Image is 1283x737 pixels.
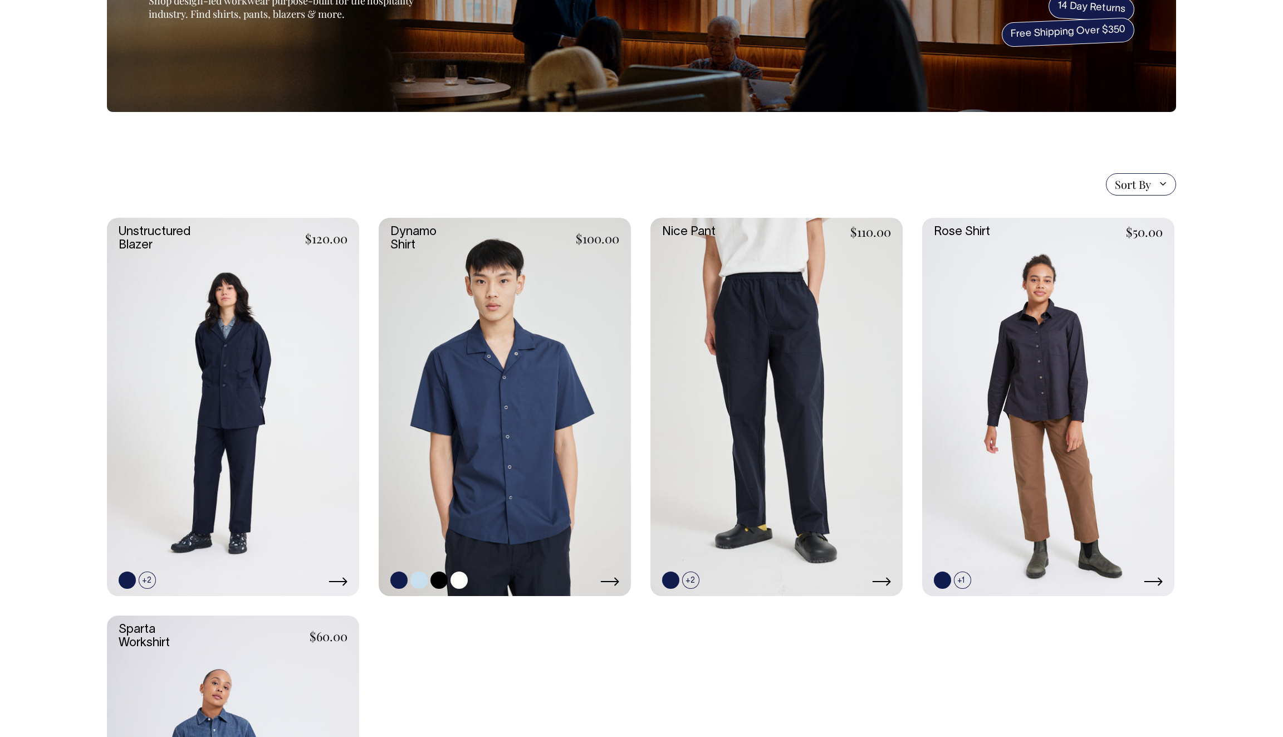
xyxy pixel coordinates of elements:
span: +2 [682,572,699,589]
span: Sort By [1115,178,1151,191]
span: +1 [954,572,971,589]
span: +2 [139,572,156,589]
span: Free Shipping Over $350 [1001,17,1135,47]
